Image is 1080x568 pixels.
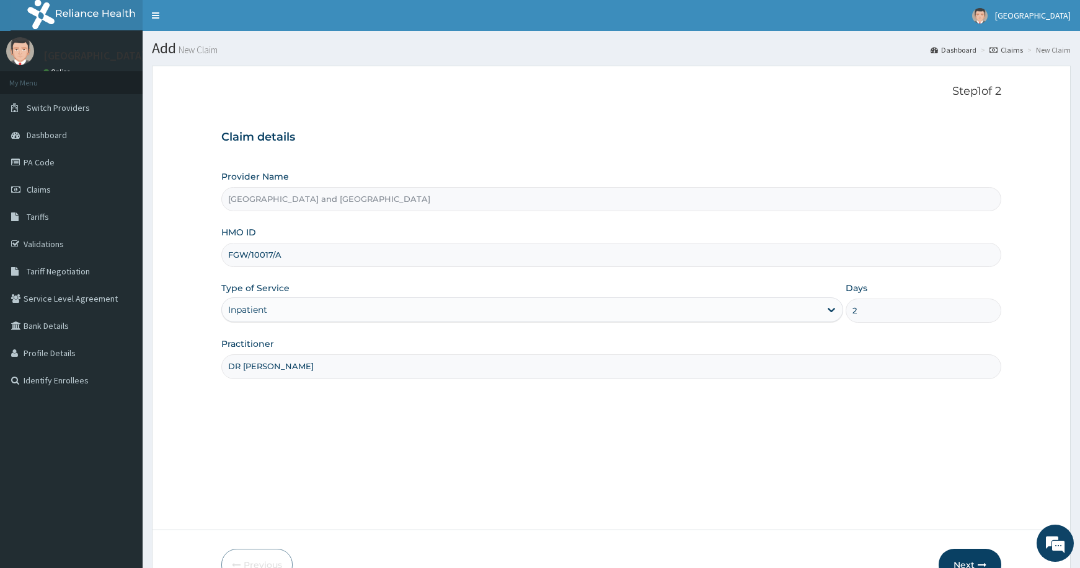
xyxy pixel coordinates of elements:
[221,243,1001,267] input: Enter HMO ID
[989,45,1023,55] a: Claims
[221,282,290,294] label: Type of Service
[27,129,67,141] span: Dashboard
[228,304,267,316] div: Inpatient
[931,45,976,55] a: Dashboard
[43,68,73,76] a: Online
[221,338,274,350] label: Practitioner
[6,338,236,382] textarea: Type your message and hit 'Enter'
[203,6,233,36] div: Minimize live chat window
[1024,45,1071,55] li: New Claim
[72,156,171,281] span: We're online!
[23,62,50,93] img: d_794563401_company_1708531726252_794563401
[27,266,90,277] span: Tariff Negotiation
[221,226,256,238] label: HMO ID
[972,8,988,24] img: User Image
[221,131,1001,144] h3: Claim details
[6,37,34,65] img: User Image
[995,10,1071,21] span: [GEOGRAPHIC_DATA]
[176,45,218,55] small: New Claim
[221,170,289,183] label: Provider Name
[43,50,146,61] p: [GEOGRAPHIC_DATA]
[27,184,51,195] span: Claims
[27,102,90,113] span: Switch Providers
[64,69,208,85] div: Chat with us now
[221,85,1001,98] p: Step 1 of 2
[846,282,867,294] label: Days
[221,354,1001,378] input: Enter Name
[152,40,1071,56] h1: Add
[27,211,49,222] span: Tariffs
